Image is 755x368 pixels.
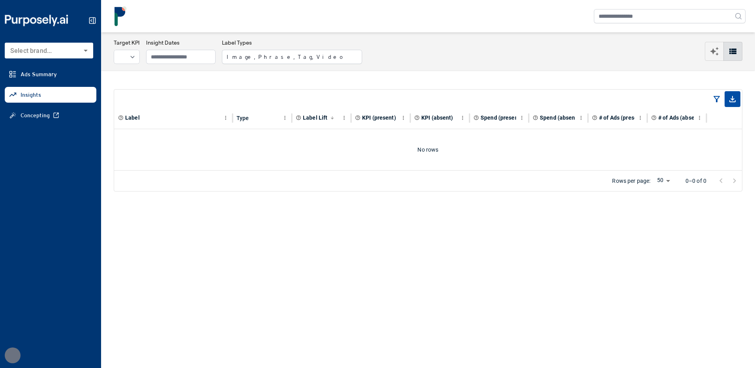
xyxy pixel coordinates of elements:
[222,50,362,64] button: Image, Phrase, Tag, Video
[21,91,41,99] span: Insights
[398,113,408,123] button: KPI (present) column menu
[517,113,527,123] button: Spend (present) column menu
[695,113,704,123] button: # of Ads (absent) column menu
[725,91,740,107] span: Export as CSV
[111,6,130,26] img: logo
[658,114,702,122] span: # of Ads (absent)
[339,113,349,123] button: Label Lift column menu
[296,115,301,120] svg: Primary effectiveness metric calculated as a relative difference (% change) in the chosen KPI whe...
[481,114,522,122] span: Spend (present)
[5,107,96,123] a: Concepting
[533,115,538,120] svg: Total spend on all ads where label is absent
[10,47,52,54] span: Select brand...
[5,87,96,103] a: Insights
[303,114,327,122] span: Label Lift
[612,177,650,185] p: Rows per page:
[473,115,479,120] svg: Total spend on all ads where label is present
[686,177,706,185] p: 0–0 of 0
[114,39,140,47] h3: Target KPI
[654,176,673,186] div: 50
[328,114,336,122] button: Sort
[21,70,57,78] span: Ads Summary
[114,129,742,170] div: No rows
[5,66,96,82] a: Ads Summary
[421,114,453,122] span: KPI (absent)
[125,114,140,122] span: Label
[592,115,597,120] svg: Total number of ads where label is present
[362,114,396,122] span: KPI (present)
[146,39,216,47] h3: Insight Dates
[414,115,420,120] svg: Aggregate KPI value of all ads where label is absent
[221,113,231,123] button: Label column menu
[651,115,657,120] svg: Total number of ads where label is absent
[540,114,579,122] span: Spend (absent)
[222,39,362,47] h3: Label Types
[635,113,645,123] button: # of Ads (present) column menu
[458,113,468,123] button: KPI (absent) column menu
[118,115,124,120] svg: Element or component part of the ad
[599,114,644,122] span: # of Ads (present)
[355,115,361,120] svg: Aggregate KPI value of all ads where label is present
[21,111,50,119] span: Concepting
[237,115,249,121] div: Type
[576,113,586,123] button: Spend (absent) column menu
[280,113,290,123] button: Type column menu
